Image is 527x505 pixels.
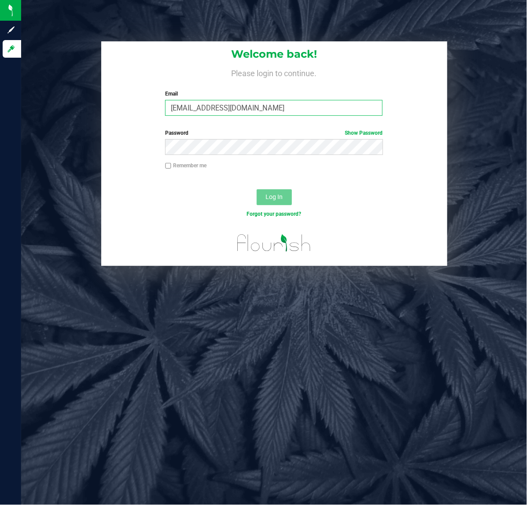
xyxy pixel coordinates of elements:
inline-svg: Log in [7,44,15,53]
label: Email [165,90,383,98]
span: Log In [265,193,283,200]
input: Remember me [165,163,171,169]
h4: Please login to continue. [101,67,447,77]
span: Password [165,130,188,136]
inline-svg: Sign up [7,26,15,34]
img: flourish_logo.svg [231,227,317,259]
button: Log In [257,189,292,205]
a: Show Password [345,130,383,136]
h1: Welcome back! [101,48,447,60]
label: Remember me [165,162,206,170]
a: Forgot your password? [247,211,301,217]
